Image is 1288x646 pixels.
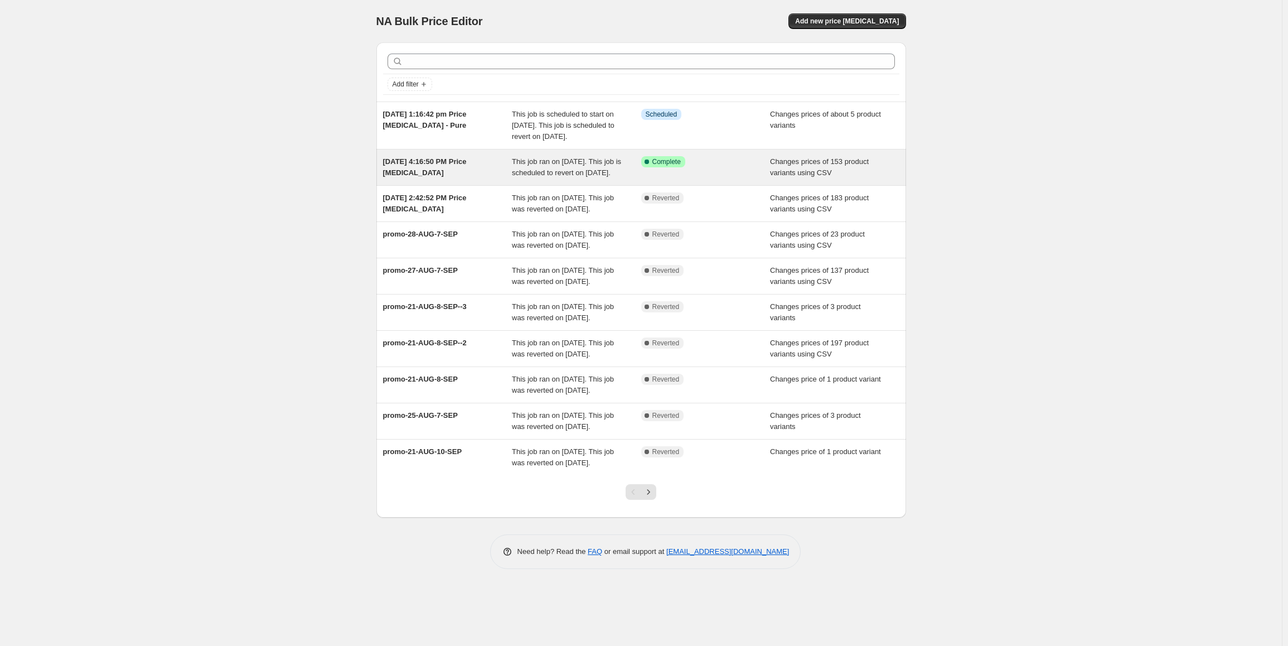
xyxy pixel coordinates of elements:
span: [DATE] 1:16:42 pm Price [MEDICAL_DATA] - Pure [383,110,467,129]
a: FAQ [588,547,602,556]
span: Reverted [652,339,680,348]
span: Changes prices of 3 product variants [770,302,861,322]
span: This job ran on [DATE]. This job was reverted on [DATE]. [512,266,614,286]
a: [EMAIL_ADDRESS][DOMAIN_NAME] [666,547,789,556]
span: Changes prices of 3 product variants [770,411,861,431]
span: Changes prices of about 5 product variants [770,110,881,129]
span: Reverted [652,194,680,203]
span: Complete [652,157,681,166]
span: Changes prices of 23 product variants using CSV [770,230,865,249]
span: Changes prices of 153 product variants using CSV [770,157,869,177]
span: Reverted [652,302,680,311]
span: Changes price of 1 product variant [770,375,881,383]
span: This job ran on [DATE]. This job was reverted on [DATE]. [512,194,614,213]
span: This job ran on [DATE]. This job was reverted on [DATE]. [512,302,614,322]
span: [DATE] 4:16:50 PM Price [MEDICAL_DATA] [383,157,467,177]
span: NA Bulk Price Editor [376,15,483,27]
span: This job ran on [DATE]. This job was reverted on [DATE]. [512,411,614,431]
span: Changes prices of 197 product variants using CSV [770,339,869,358]
span: promo-27-AUG-7-SEP [383,266,458,274]
span: Reverted [652,375,680,384]
span: Add new price [MEDICAL_DATA] [795,17,899,26]
span: Changes prices of 137 product variants using CSV [770,266,869,286]
span: Reverted [652,447,680,456]
span: promo-21-AUG-10-SEP [383,447,462,456]
button: Add new price [MEDICAL_DATA] [788,13,906,29]
button: Add filter [388,78,432,91]
span: [DATE] 2:42:52 PM Price [MEDICAL_DATA] [383,194,467,213]
span: or email support at [602,547,666,556]
span: promo-28-AUG-7-SEP [383,230,458,238]
span: promo-21-AUG-8-SEP [383,375,458,383]
span: Changes price of 1 product variant [770,447,881,456]
span: Add filter [393,80,419,89]
span: This job is scheduled to start on [DATE]. This job is scheduled to revert on [DATE]. [512,110,614,141]
button: Next [641,484,656,500]
span: This job ran on [DATE]. This job was reverted on [DATE]. [512,339,614,358]
span: promo-21-AUG-8-SEP--3 [383,302,467,311]
span: This job ran on [DATE]. This job was reverted on [DATE]. [512,447,614,467]
span: This job ran on [DATE]. This job was reverted on [DATE]. [512,230,614,249]
span: Reverted [652,411,680,420]
nav: Pagination [626,484,656,500]
span: promo-25-AUG-7-SEP [383,411,458,420]
span: Need help? Read the [517,547,588,556]
span: Scheduled [646,110,677,119]
span: promo-21-AUG-8-SEP--2 [383,339,467,347]
span: Changes prices of 183 product variants using CSV [770,194,869,213]
span: This job ran on [DATE]. This job was reverted on [DATE]. [512,375,614,394]
span: Reverted [652,230,680,239]
span: This job ran on [DATE]. This job is scheduled to revert on [DATE]. [512,157,621,177]
span: Reverted [652,266,680,275]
